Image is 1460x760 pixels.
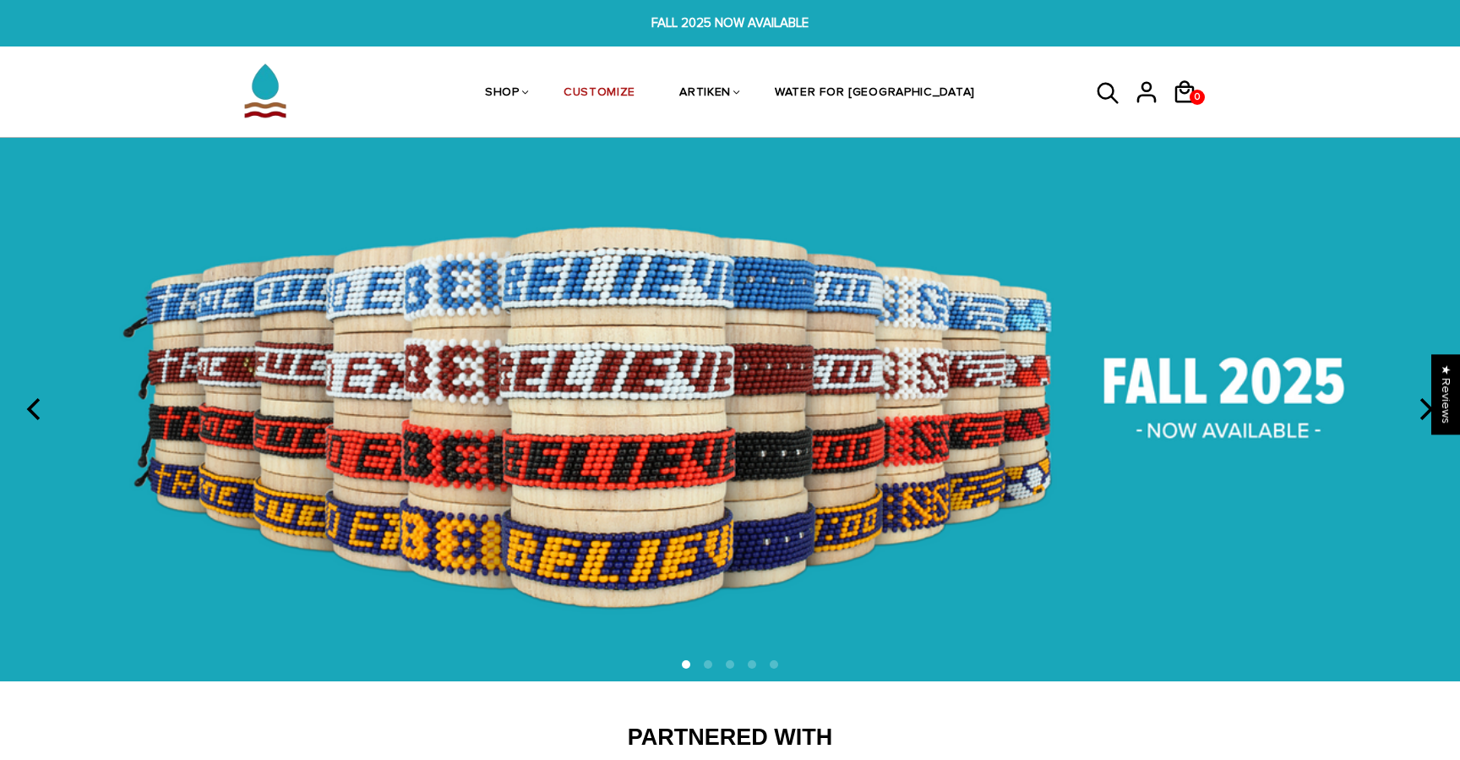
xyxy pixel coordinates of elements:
[1431,354,1460,435] div: Click to open Judge.me floating reviews tab
[448,14,1011,33] span: FALL 2025 NOW AVAILABLE
[564,49,635,139] a: CUSTOMIZE
[1172,110,1210,112] a: 0
[1406,391,1443,429] button: next
[17,391,54,429] button: previous
[485,49,520,139] a: SHOP
[775,49,975,139] a: WATER FOR [GEOGRAPHIC_DATA]
[202,724,1258,752] h2: Partnered With
[1190,85,1204,109] span: 0
[679,49,731,139] a: ARTIKEN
